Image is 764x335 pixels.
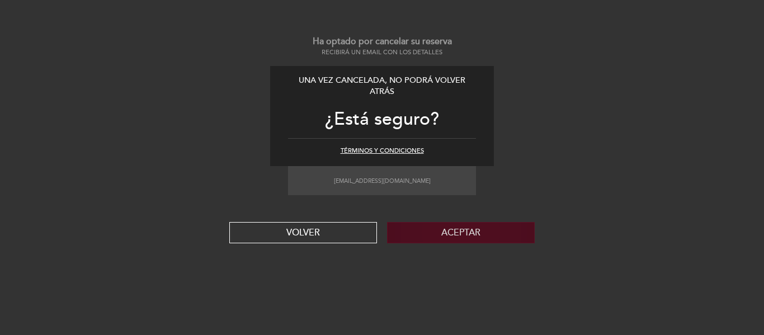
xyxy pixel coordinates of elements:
[334,177,431,185] small: [EMAIL_ADDRESS][DOMAIN_NAME]
[288,75,476,98] div: Una vez cancelada, no podrá volver atrás
[387,222,535,243] button: Aceptar
[341,147,424,155] button: Términos y condiciones
[229,222,377,243] button: VOLVER
[325,108,439,130] span: ¿Está seguro?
